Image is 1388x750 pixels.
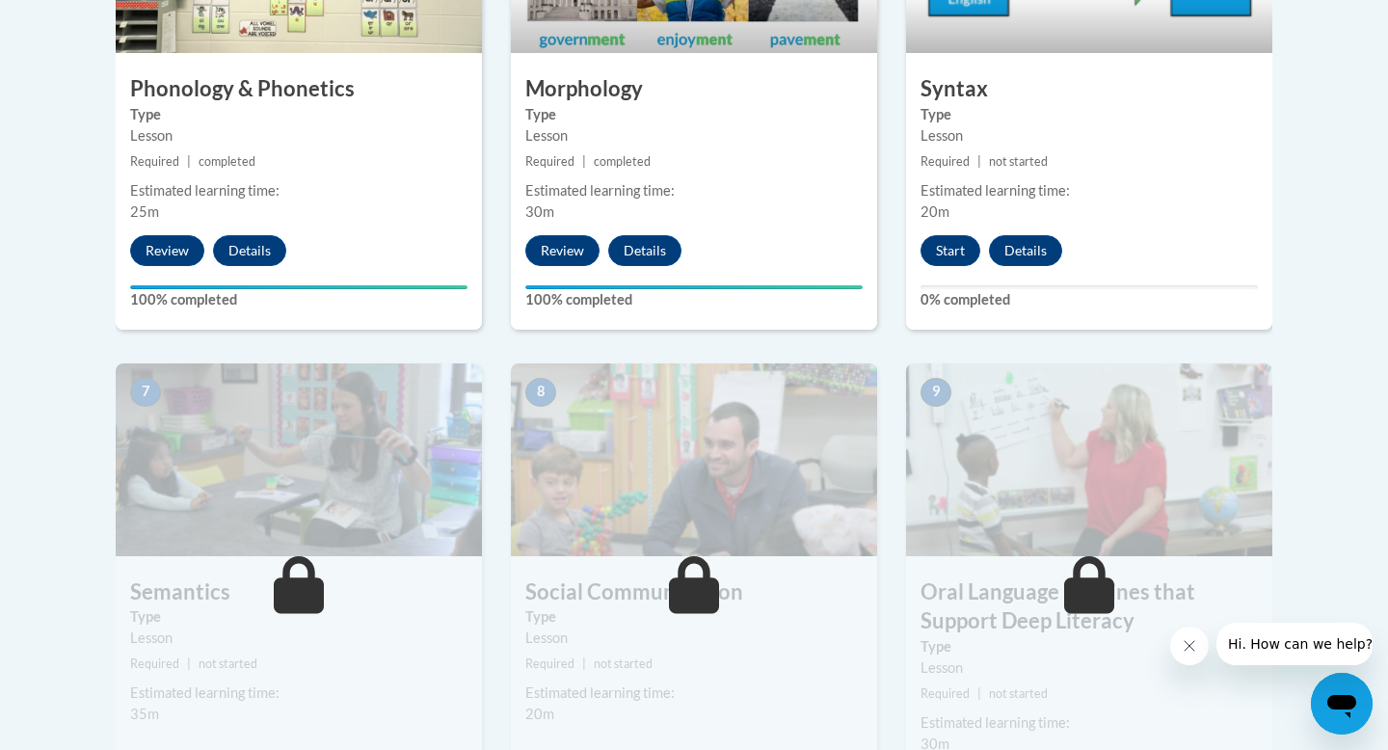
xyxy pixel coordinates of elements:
[130,289,467,310] label: 100% completed
[130,180,467,201] div: Estimated learning time:
[130,606,467,628] label: Type
[525,104,863,125] label: Type
[511,577,877,607] h3: Social Communication
[921,636,1258,657] label: Type
[213,235,286,266] button: Details
[921,104,1258,125] label: Type
[525,125,863,147] div: Lesson
[130,378,161,407] span: 7
[1216,623,1373,665] iframe: Message from company
[921,154,970,169] span: Required
[511,74,877,104] h3: Morphology
[906,363,1272,556] img: Course Image
[525,706,554,722] span: 20m
[608,235,681,266] button: Details
[906,577,1272,637] h3: Oral Language Routines that Support Deep Literacy
[116,577,482,607] h3: Semantics
[977,154,981,169] span: |
[116,74,482,104] h3: Phonology & Phonetics
[130,285,467,289] div: Your progress
[906,74,1272,104] h3: Syntax
[989,686,1048,701] span: not started
[594,656,653,671] span: not started
[187,656,191,671] span: |
[582,154,586,169] span: |
[130,656,179,671] span: Required
[582,656,586,671] span: |
[130,683,467,704] div: Estimated learning time:
[989,235,1062,266] button: Details
[116,363,482,556] img: Course Image
[187,154,191,169] span: |
[130,154,179,169] span: Required
[921,378,951,407] span: 9
[525,628,863,649] div: Lesson
[525,180,863,201] div: Estimated learning time:
[921,686,970,701] span: Required
[199,154,255,169] span: completed
[921,235,980,266] button: Start
[594,154,651,169] span: completed
[525,203,554,220] span: 30m
[525,154,574,169] span: Required
[977,686,981,701] span: |
[525,683,863,704] div: Estimated learning time:
[525,289,863,310] label: 100% completed
[921,712,1258,734] div: Estimated learning time:
[511,363,877,556] img: Course Image
[525,378,556,407] span: 8
[525,606,863,628] label: Type
[199,656,257,671] span: not started
[130,203,159,220] span: 25m
[130,235,204,266] button: Review
[525,285,863,289] div: Your progress
[525,235,600,266] button: Review
[130,628,467,649] div: Lesson
[130,104,467,125] label: Type
[921,180,1258,201] div: Estimated learning time:
[921,203,949,220] span: 20m
[921,125,1258,147] div: Lesson
[130,706,159,722] span: 35m
[1311,673,1373,735] iframe: Button to launch messaging window
[921,289,1258,310] label: 0% completed
[989,154,1048,169] span: not started
[525,656,574,671] span: Required
[130,125,467,147] div: Lesson
[1170,627,1209,665] iframe: Close message
[921,657,1258,679] div: Lesson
